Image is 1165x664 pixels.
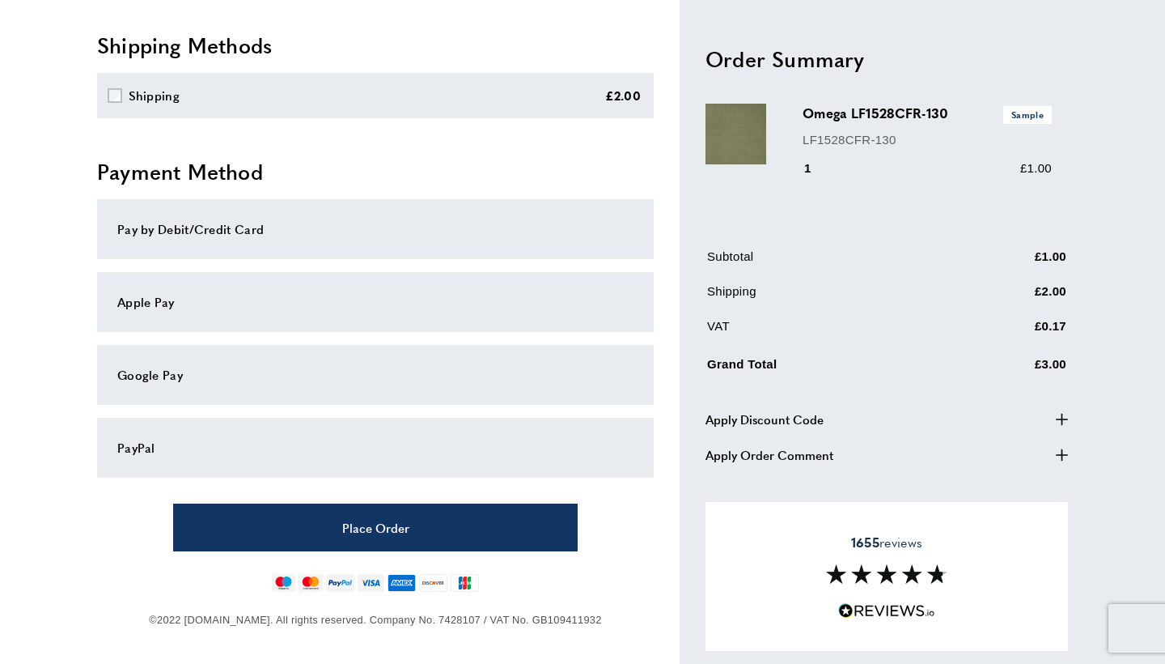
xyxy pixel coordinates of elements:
[707,282,953,313] td: Shipping
[707,317,953,348] td: VAT
[1020,161,1052,175] span: £1.00
[803,130,1052,149] p: LF1528CFR-130
[326,574,354,592] img: paypal
[955,317,1066,348] td: £0.17
[117,292,633,312] div: Apple Pay
[358,574,384,592] img: visa
[129,86,180,105] div: Shipping
[272,574,295,592] img: maestro
[117,365,633,385] div: Google Pay
[705,104,766,164] img: Omega LF1528CFR-130
[838,603,935,619] img: Reviews.io 5 stars
[388,574,416,592] img: american-express
[955,247,1066,279] td: £1.00
[803,104,1052,123] h3: Omega LF1528CFR-130
[97,157,654,186] h2: Payment Method
[149,614,601,626] span: ©2022 [DOMAIN_NAME]. All rights reserved. Company No. 7428107 / VAT No. GB109411932
[705,409,824,428] span: Apply Discount Code
[1003,106,1052,123] span: Sample
[451,574,479,592] img: jcb
[117,438,633,458] div: PayPal
[705,445,833,464] span: Apply Order Comment
[707,351,953,386] td: Grand Total
[851,533,879,551] strong: 1655
[803,159,834,178] div: 1
[705,44,1068,73] h2: Order Summary
[173,504,578,551] button: Place Order
[707,247,953,279] td: Subtotal
[299,574,322,592] img: mastercard
[117,219,633,239] div: Pay by Debit/Credit Card
[955,282,1066,313] td: £2.00
[605,86,642,105] div: £2.00
[955,351,1066,386] td: £3.00
[97,31,654,60] h2: Shipping Methods
[826,564,947,584] img: Reviews section
[851,534,922,551] span: reviews
[419,574,447,592] img: discover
